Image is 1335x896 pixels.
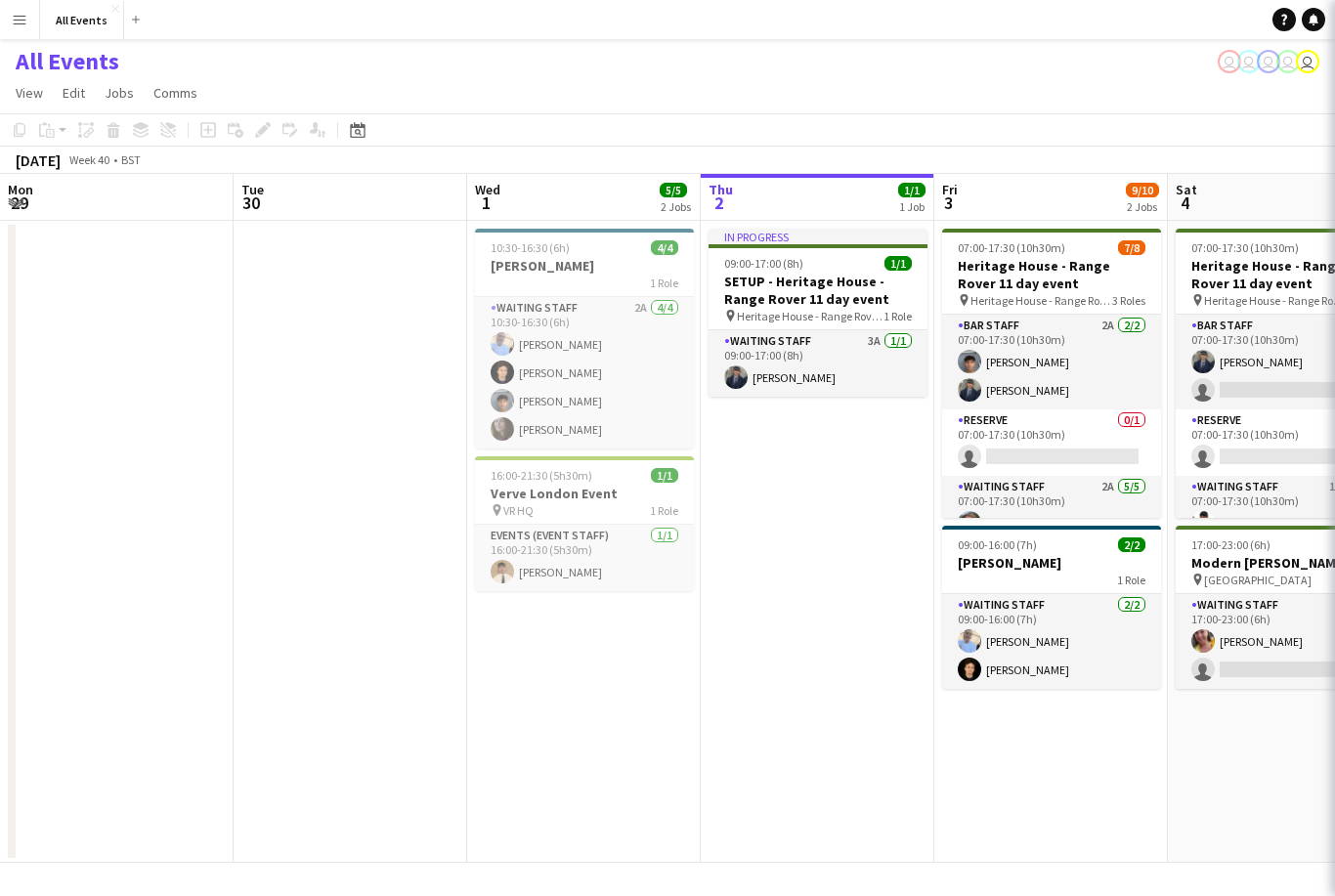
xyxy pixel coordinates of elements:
app-card-role: Waiting Staff2A4/410:30-16:30 (6h)[PERSON_NAME][PERSON_NAME][PERSON_NAME][PERSON_NAME] [475,297,694,448]
span: 1/1 [884,256,912,271]
div: 1 Job [899,199,925,214]
span: Edit [63,84,85,102]
span: [GEOGRAPHIC_DATA] [1204,573,1312,587]
span: 17:00-23:00 (6h) [1191,537,1270,552]
h3: [PERSON_NAME] [475,257,694,275]
app-user-avatar: Nathan Wong [1257,50,1280,73]
span: View [16,84,43,102]
span: 09:00-16:00 (7h) [958,537,1037,552]
span: 1 Role [883,309,912,323]
app-user-avatar: Nathan Wong [1218,50,1241,73]
h1: All Events [16,47,119,76]
span: 2/2 [1118,537,1145,552]
div: [DATE] [16,150,61,170]
app-user-avatar: Nathan Wong [1276,50,1300,73]
app-job-card: In progress09:00-17:00 (8h)1/1SETUP - Heritage House - Range Rover 11 day event Heritage House - ... [709,229,927,397]
div: 2 Jobs [661,199,691,214]
app-job-card: 07:00-17:30 (10h30m)7/8Heritage House - Range Rover 11 day event Heritage House - Range Rover 11 ... [942,229,1161,518]
span: 30 [238,192,264,214]
span: Tue [241,181,264,198]
span: Jobs [105,84,134,102]
app-job-card: 09:00-16:00 (7h)2/2[PERSON_NAME]1 RoleWaiting Staff2/209:00-16:00 (7h)[PERSON_NAME][PERSON_NAME] [942,526,1161,689]
span: 07:00-17:30 (10h30m) [1191,240,1299,255]
a: View [8,80,51,106]
div: 2 Jobs [1127,199,1158,214]
a: Comms [146,80,205,106]
span: 7/8 [1118,240,1145,255]
span: Heritage House - Range Rover 11 day event [970,293,1112,308]
span: Heritage House - Range Rover 11 day event [737,309,883,323]
app-card-role: Waiting Staff2/209:00-16:00 (7h)[PERSON_NAME][PERSON_NAME] [942,594,1161,689]
a: Jobs [97,80,142,106]
div: In progress [709,229,927,244]
app-card-role: Events (Event Staff)1/116:00-21:30 (5h30m)[PERSON_NAME] [475,525,694,591]
app-job-card: 10:30-16:30 (6h)4/4[PERSON_NAME]1 RoleWaiting Staff2A4/410:30-16:30 (6h)[PERSON_NAME][PERSON_NAME... [475,229,694,448]
app-user-avatar: Nathan Wong [1296,50,1319,73]
span: 09:00-17:00 (8h) [724,256,803,271]
span: 07:00-17:30 (10h30m) [958,240,1065,255]
span: Week 40 [65,152,113,167]
span: 1 Role [1117,573,1145,587]
span: 4 [1173,192,1197,214]
span: 9/10 [1126,183,1159,197]
div: BST [121,152,141,167]
span: 1 Role [650,503,678,518]
app-card-role: Bar Staff2A2/207:00-17:30 (10h30m)[PERSON_NAME][PERSON_NAME] [942,315,1161,409]
span: Thu [709,181,733,198]
app-user-avatar: Nathan Wong [1237,50,1261,73]
span: 10:30-16:30 (6h) [491,240,570,255]
a: Edit [55,80,93,106]
span: 3 Roles [1112,293,1145,308]
h3: SETUP - Heritage House - Range Rover 11 day event [709,273,927,308]
span: 1 Role [650,276,678,290]
span: 5/5 [660,183,687,197]
app-job-card: 16:00-21:30 (5h30m)1/1Verve London Event VR HQ1 RoleEvents (Event Staff)1/116:00-21:30 (5h30m)[PE... [475,456,694,591]
span: VR HQ [503,503,534,518]
h3: [PERSON_NAME] [942,554,1161,572]
h3: Verve London Event [475,485,694,502]
span: 2 [706,192,733,214]
h3: Heritage House - Range Rover 11 day event [942,257,1161,292]
app-card-role: Reserve0/107:00-17:30 (10h30m) [942,409,1161,476]
span: Comms [153,84,197,102]
span: 1/1 [898,183,926,197]
span: 4/4 [651,240,678,255]
span: Wed [475,181,500,198]
button: All Events [40,1,124,39]
span: Fri [942,181,958,198]
span: 16:00-21:30 (5h30m) [491,468,592,483]
span: Sat [1176,181,1197,198]
span: Mon [8,181,33,198]
span: 3 [939,192,958,214]
span: 1/1 [651,468,678,483]
app-card-role: Waiting Staff2A5/507:00-17:30 (10h30m)[PERSON_NAME] [942,476,1161,656]
span: 1 [472,192,500,214]
span: 29 [5,192,33,214]
app-card-role: Waiting Staff3A1/109:00-17:00 (8h)[PERSON_NAME] [709,330,927,397]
